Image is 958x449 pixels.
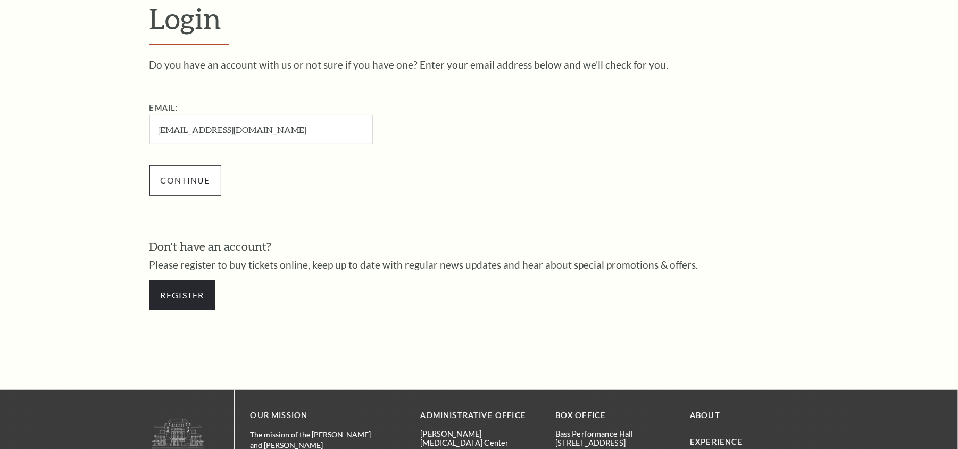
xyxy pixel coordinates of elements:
p: Please register to buy tickets online, keep up to date with regular news updates and hear about s... [149,260,809,270]
p: Administrative Office [421,409,539,422]
label: Email: [149,103,179,112]
p: Do you have an account with us or not sure if you have one? Enter your email address below and we... [149,60,809,70]
a: Experience [690,437,743,446]
p: Bass Performance Hall [555,429,674,438]
span: Login [149,1,222,35]
p: [PERSON_NAME][MEDICAL_DATA] Center [421,429,539,448]
a: Register [149,280,215,310]
input: Continue [149,165,221,195]
p: [STREET_ADDRESS] [555,438,674,447]
input: Required [149,115,373,144]
a: About [690,411,720,420]
h3: Don't have an account? [149,238,809,255]
p: OUR MISSION [251,409,384,422]
p: BOX OFFICE [555,409,674,422]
